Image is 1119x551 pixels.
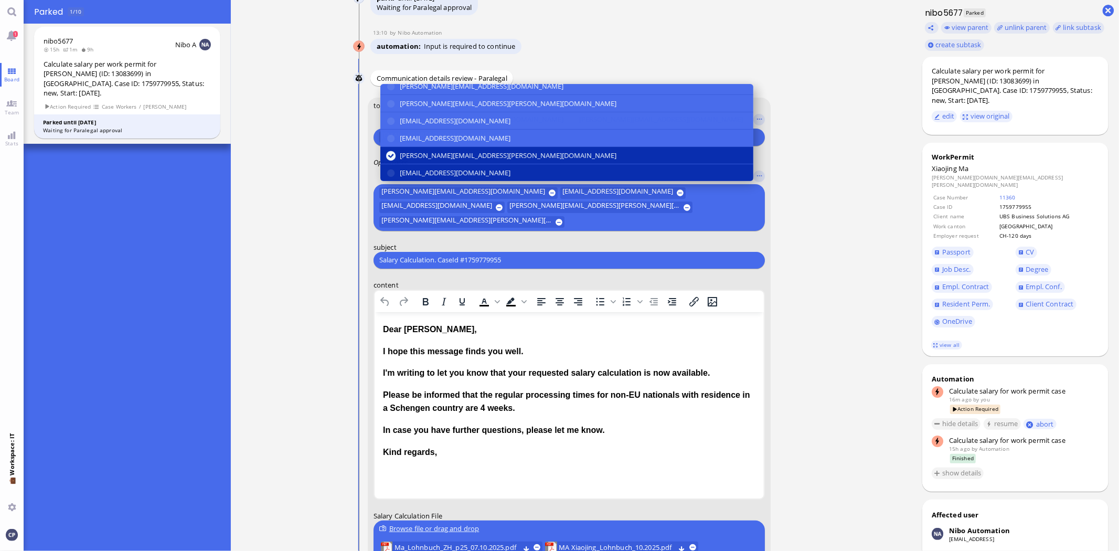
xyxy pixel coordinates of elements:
span: 15h ago [949,445,970,452]
a: nibo5677 [44,36,73,46]
button: Align left [532,294,550,309]
button: [EMAIL_ADDRESS][DOMAIN_NAME] [380,130,753,147]
button: remove [689,544,696,550]
a: [EMAIL_ADDRESS] [949,535,994,543]
span: 💼 Workspace: IT [8,475,16,499]
span: to [374,100,380,110]
span: [PERSON_NAME][EMAIL_ADDRESS][PERSON_NAME][DOMAIN_NAME] [381,216,552,228]
button: show details [932,468,984,479]
span: Team [2,109,22,116]
img: NA [199,39,211,50]
span: Empl. Conf. [1026,282,1062,291]
span: Xiaojing [932,164,957,173]
button: [PERSON_NAME][EMAIL_ADDRESS][PERSON_NAME][DOMAIN_NAME] [380,95,753,112]
span: CV [1026,247,1035,257]
span: 16m ago [949,396,972,403]
div: Background color Black [502,294,528,309]
span: by [390,29,398,36]
span: Parked [964,8,986,17]
span: by [973,396,979,403]
a: Client Contract [1016,299,1077,310]
a: OneDrive [932,316,975,327]
span: content [374,280,399,289]
button: view original [960,111,1013,122]
dd: [PERSON_NAME][DOMAIN_NAME][EMAIL_ADDRESS][PERSON_NAME][DOMAIN_NAME] [932,174,1099,189]
a: CV [1016,247,1038,258]
button: edit [932,111,957,122]
span: by [972,445,977,452]
button: create subtask [925,39,984,51]
div: Text color Black [475,294,502,309]
span: Finished [950,454,976,463]
button: Underline [453,294,471,309]
span: link subtask [1063,23,1102,32]
div: Communication details review - Paralegal [370,70,513,86]
button: [EMAIL_ADDRESS][DOMAIN_NAME] [380,164,753,181]
div: Affected user [932,510,979,520]
span: Optional [374,157,400,167]
button: Copy ticket nibo5677 link to clipboard [925,22,939,34]
button: Download Ma_Lohnbuch_ZH_p25_07.10.2025.pdf [523,544,530,550]
em: : [374,157,401,167]
span: Stats [3,140,21,147]
span: claudia.plueer@bluelakelegal.com [981,396,990,403]
button: [EMAIL_ADDRESS][DOMAIN_NAME] [379,131,505,143]
button: resume [984,418,1021,430]
div: WorkPermit [932,152,1099,162]
span: Salary Calculation File [374,511,442,521]
div: Calculate salary for work permit case [949,386,1099,396]
button: [PERSON_NAME][EMAIL_ADDRESS][DOMAIN_NAME] [380,78,753,95]
span: 1 [70,8,73,15]
span: Action Required [44,102,91,111]
span: automation@nibo.ai [398,29,442,36]
span: /10 [73,8,81,15]
span: Client Contract [1026,299,1074,309]
span: [PERSON_NAME][EMAIL_ADDRESS][PERSON_NAME][DOMAIN_NAME] [509,202,680,213]
span: / [138,102,142,111]
button: Download MA Xiaojing_Lohnbuch_10.2025.pdf [679,544,686,550]
img: You [6,529,17,541]
div: Calculate salary per work permit for [PERSON_NAME] (ID: 13083699) in [GEOGRAPHIC_DATA]. Case ID: ... [932,66,1099,105]
span: Input is required to continue [424,41,516,51]
img: Nibo Automation [354,41,365,52]
span: [PERSON_NAME][EMAIL_ADDRESS][DOMAIN_NAME] [381,187,545,198]
a: Passport [932,247,974,258]
button: Insert/edit image [704,294,721,309]
button: Align center [551,294,569,309]
div: Calculate salary for work permit case [949,436,1099,445]
span: [EMAIL_ADDRESS][DOMAIN_NAME] [400,132,510,143]
span: Resident Perm. [942,299,990,309]
div: Nibo Automation [949,526,1010,535]
button: [EMAIL_ADDRESS][DOMAIN_NAME] [379,202,505,213]
button: Bold [417,294,434,309]
task-group-action-menu: link subtask [1053,22,1104,34]
td: CH-120 days [999,231,1098,240]
span: [PERSON_NAME][EMAIL_ADDRESS][PERSON_NAME][DOMAIN_NAME] [400,150,616,161]
span: Degree [1026,264,1049,274]
span: Ma [958,164,968,173]
span: Action Required [950,405,1001,414]
h1: nibo5677 [922,7,963,19]
button: Decrease indent [645,294,663,309]
a: Degree [1016,264,1051,275]
button: hide details [932,418,981,430]
td: Employer request [933,231,998,240]
td: Case Number [933,193,998,202]
span: 1m [63,46,81,53]
button: Increase indent [663,294,681,309]
span: 1 [13,31,18,37]
button: Redo [395,294,412,309]
button: [PERSON_NAME][EMAIL_ADDRESS][PERSON_NAME][DOMAIN_NAME] [508,202,693,213]
button: Undo [376,294,394,309]
span: automation [377,41,424,51]
span: Board [2,76,22,83]
button: [EMAIL_ADDRESS][DOMAIN_NAME] [380,112,753,130]
img: Nibo Automation [932,528,943,539]
div: Waiting for Paralegal approval [43,126,211,134]
div: Waiting for Paralegal approval [377,3,472,12]
div: Browse file or drag and drop [379,523,759,534]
